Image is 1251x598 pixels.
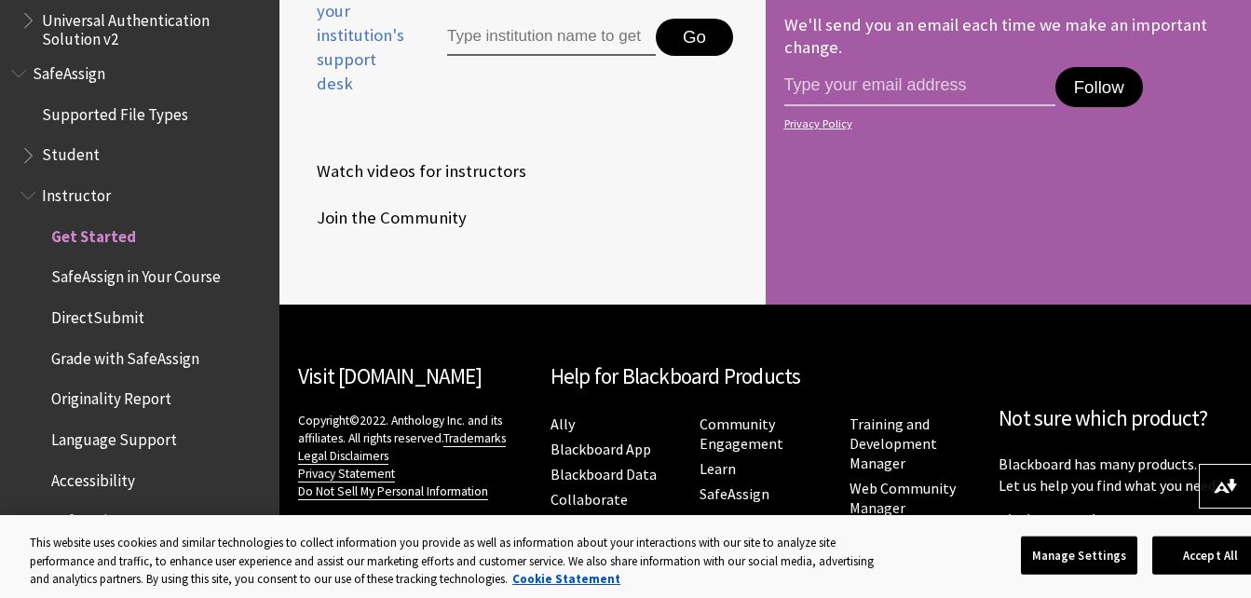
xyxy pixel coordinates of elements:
a: Privacy Policy [784,117,1228,130]
a: Blackboard App [551,440,651,459]
button: Follow [1055,67,1143,108]
a: Community Engagement [700,415,783,454]
a: Blackboard Data [551,465,657,484]
div: This website uses cookies and similar technologies to collect information you provide as well as ... [30,534,876,589]
a: Learn [700,459,736,479]
h2: Help for Blackboard Products [551,360,981,393]
nav: Book outline for Blackboard SafeAssign [11,58,268,578]
a: Privacy Statement [298,466,395,482]
span: Accessibility [51,465,135,490]
button: Manage Settings [1021,536,1137,575]
a: Find My Product [999,510,1121,531]
span: SafeAssign FAQs [51,506,159,531]
input: Type institution name to get support [447,19,656,56]
span: Watch videos for instructors [298,157,526,185]
a: About Help [298,513,358,530]
span: Instructor [42,180,111,205]
a: Legal Disclaimers [298,448,388,465]
a: Training and Development Manager [850,415,937,473]
a: Collaborate [551,490,628,510]
span: Universal Authentication Solution v2 [42,5,266,48]
a: Web Community Manager [850,479,956,518]
span: Get Started [51,221,136,246]
p: Blackboard has many products. Let us help you find what you need. [999,454,1232,496]
button: Go [656,19,733,56]
input: email address [784,67,1055,106]
a: Watch videos for instructors [298,157,530,185]
a: Visit [DOMAIN_NAME] [298,362,482,389]
a: Join the Community [298,204,470,232]
span: Originality Report [51,384,171,409]
span: Language Support [51,424,177,449]
p: Copyright©2022. Anthology Inc. and its affiliates. All rights reserved. [298,412,532,500]
span: Student [42,140,100,165]
a: More information about your privacy, opens in a new tab [512,571,620,587]
a: Ally [551,415,575,434]
a: Trademarks [443,430,506,447]
a: Do Not Sell My Personal Information [298,483,488,500]
span: Supported File Types [42,99,188,124]
p: We'll send you an email each time we make an important change. [784,14,1207,58]
span: Join the Community [298,204,467,232]
span: SafeAssign [33,58,105,83]
h2: Not sure which product? [999,402,1232,435]
span: DirectSubmit [51,302,144,327]
span: SafeAssign in Your Course [51,262,221,287]
span: Grade with SafeAssign [51,343,199,368]
a: SafeAssign [700,484,769,504]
